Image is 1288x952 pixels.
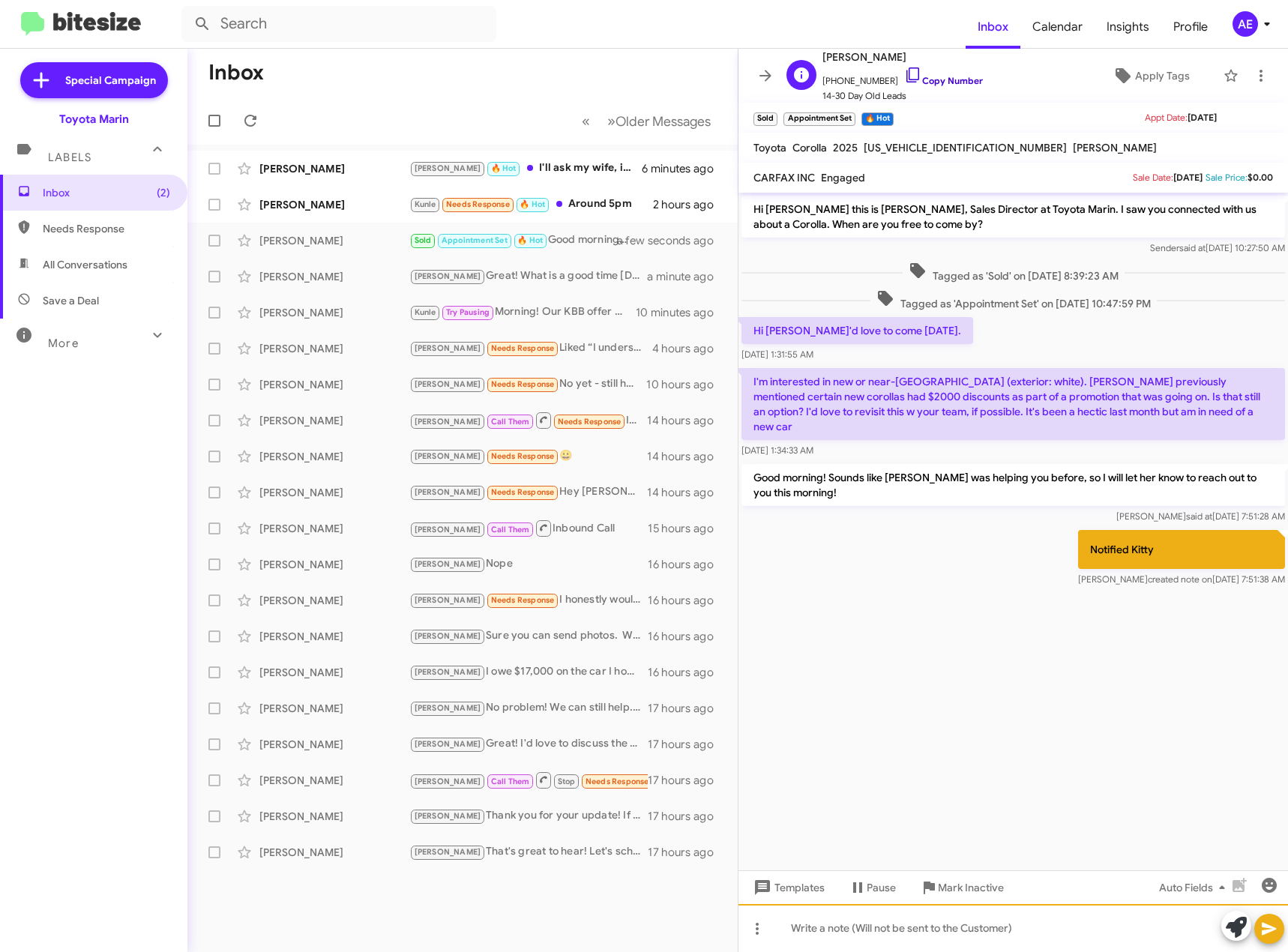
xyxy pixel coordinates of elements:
div: a few seconds ago [636,233,726,248]
div: [PERSON_NAME] [259,773,409,788]
div: AE [1233,11,1258,37]
div: 16 hours ago [648,665,726,680]
button: Apply Tags [1086,62,1216,89]
span: Needs Response [491,595,555,605]
div: [PERSON_NAME] [259,197,409,212]
span: said at [1179,242,1206,253]
span: [PHONE_NUMBER] [822,66,983,88]
div: [PERSON_NAME] [259,269,409,284]
span: [DATE] [1188,112,1217,123]
span: [PERSON_NAME] [415,667,481,677]
div: [PERSON_NAME] [259,233,409,248]
span: Appointment Set [442,235,508,245]
span: [PERSON_NAME] [415,343,481,353]
input: Search [181,6,496,42]
button: AE [1220,11,1272,37]
span: Inbox [966,5,1020,49]
div: 10 hours ago [646,377,726,392]
span: Needs Response [491,451,555,461]
a: Calendar [1020,5,1095,49]
span: Needs Response [446,199,510,209]
div: Around 5pm [409,196,653,213]
small: Appointment Set [783,112,855,126]
span: All Conversations [43,257,127,272]
span: [US_VEHICLE_IDENTIFICATION_NUMBER] [864,141,1067,154]
span: (2) [157,185,170,200]
span: Needs Response [491,487,555,497]
p: Good morning! Sounds like [PERSON_NAME] was helping you before, so I will let her know to reach o... [741,464,1285,506]
div: [PERSON_NAME] [259,377,409,392]
div: Great! What is a good time [DATE] for you to come by [DATE]? [409,268,647,285]
span: [PERSON_NAME] [415,847,481,857]
span: Pause [867,874,896,901]
div: 17 hours ago [648,701,726,716]
p: Hi [PERSON_NAME] this is [PERSON_NAME], Sales Director at Toyota Marin. I saw you connected with ... [741,196,1285,238]
span: 🔥 Hot [491,163,517,173]
div: Liked “I understand! Keeping a vehicle you love is important. If you ever reconsider, let us know... [409,340,652,357]
span: [PERSON_NAME] [822,48,983,66]
div: No problem! We can still help. Would you be able to visit our dealership during your next trip up... [409,699,648,717]
div: Thank you for your update! If you ever consider selling another vehicle in the future, feel free ... [409,807,648,825]
div: I'll ask my wife, it would likely be [DATE] [409,160,642,177]
div: Toyota Marin [59,112,129,127]
span: [DATE] 1:31:55 AM [741,349,813,360]
div: [PERSON_NAME] [259,557,409,572]
span: [PERSON_NAME] [415,739,481,749]
span: $0.00 [1248,172,1273,183]
span: Tagged as 'Appointment Set' on [DATE] 10:47:59 PM [870,289,1157,311]
span: [PERSON_NAME] [DATE] 7:51:28 AM [1116,510,1285,522]
small: 🔥 Hot [861,112,894,126]
span: [PERSON_NAME] [415,163,481,173]
a: Copy Number [904,75,983,86]
h1: Inbox [208,61,264,85]
span: Engaged [821,171,865,184]
span: Sale Price: [1206,172,1248,183]
div: [PERSON_NAME] [259,665,409,680]
div: Good morning! Sounds like [PERSON_NAME] was helping you before, so I will let her know to reach o... [409,232,636,249]
span: Call Them [491,417,530,427]
span: [PERSON_NAME] [415,777,481,786]
div: I honestly wouldn't want to waste your guys time. What would you normally offer for a 2020 with l... [409,591,648,609]
a: Profile [1161,5,1220,49]
span: Needs Response [491,379,555,389]
div: 15 hours ago [648,521,726,536]
div: Inbound Call [409,519,648,537]
span: Save a Deal [43,293,99,308]
span: Toyota [753,141,786,154]
button: Previous [573,106,599,136]
span: Needs Response [586,777,649,786]
nav: Page navigation example [574,106,720,136]
div: [PERSON_NAME] [259,737,409,752]
div: [PERSON_NAME] [259,593,409,608]
span: [DATE] 1:34:33 AM [741,445,813,456]
span: Needs Response [558,417,622,427]
div: 17 hours ago [648,845,726,860]
div: [PERSON_NAME] [259,161,409,176]
button: Auto Fields [1147,874,1243,901]
span: Corolla [792,141,827,154]
div: Not able to make 3 PM How about 6 PM? How late are you guys open tonight? [409,771,648,789]
div: Nope [409,555,648,573]
div: [PERSON_NAME] [259,629,409,644]
span: Call Them [491,777,530,786]
span: said at [1186,510,1212,522]
span: » [607,112,616,130]
div: [PERSON_NAME] [259,485,409,500]
a: Insights [1095,5,1161,49]
div: 17 hours ago [648,773,726,788]
span: Older Messages [616,113,711,130]
span: 🔥 Hot [517,235,543,245]
span: [PERSON_NAME] [1073,141,1157,154]
button: Next [598,106,720,136]
span: 2025 [833,141,858,154]
div: 4 hours ago [652,341,726,356]
div: Sure you can send photos. We would need your VIN as well. Thank you! [409,627,648,645]
div: That's great to hear! Let's schedule an appointment to discuss your Tacoma and go over the detail... [409,843,648,861]
div: 6 minutes ago [642,161,726,176]
span: Sold [415,235,432,245]
button: Templates [738,874,837,901]
div: [PERSON_NAME] [259,449,409,464]
small: Sold [753,112,777,126]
